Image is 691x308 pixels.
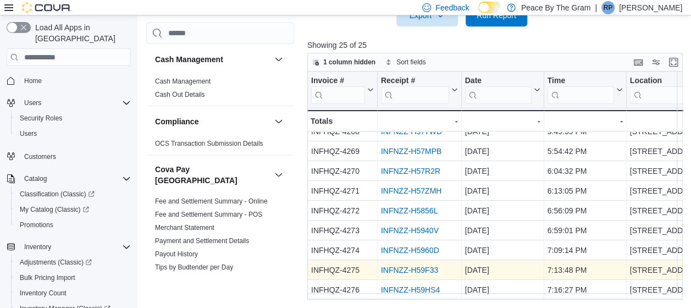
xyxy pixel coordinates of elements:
[465,114,540,128] div: -
[11,270,135,285] button: Bulk Pricing Import
[155,164,270,186] button: Cova Pay [GEOGRAPHIC_DATA]
[381,167,440,175] a: INFNZZ-H57R2R
[15,287,71,300] a: Inventory Count
[15,218,58,232] a: Promotions
[11,186,135,202] a: Classification (Classic)
[15,287,131,300] span: Inventory Count
[547,283,622,296] div: 7:16:27 PM
[155,90,205,99] span: Cash Out Details
[155,224,214,232] a: Merchant Statement
[465,263,540,277] div: [DATE]
[15,256,96,269] a: Adjustments (Classic)
[155,237,249,245] span: Payment and Settlement Details
[381,246,439,255] a: INFNZZ-H5960D
[465,145,540,158] div: [DATE]
[20,273,75,282] span: Bulk Pricing Import
[478,2,501,13] input: Dark Mode
[20,74,131,87] span: Home
[311,76,365,86] div: Invoice #
[155,210,262,219] span: Fee and Settlement Summary - POS
[2,73,135,89] button: Home
[20,221,53,229] span: Promotions
[20,96,131,109] span: Users
[547,114,622,128] div: -
[381,114,458,128] div: -
[20,205,89,214] span: My Catalog (Classic)
[24,98,41,107] span: Users
[24,152,56,161] span: Customers
[24,243,51,251] span: Inventory
[381,76,458,104] button: Receipt #
[2,148,135,164] button: Customers
[146,195,294,291] div: Cova Pay [GEOGRAPHIC_DATA]
[11,285,135,301] button: Inventory Count
[22,2,71,13] img: Cova
[311,263,374,277] div: INFHQZ-4275
[381,76,449,104] div: Receipt # URL
[155,116,198,127] h3: Compliance
[146,75,294,106] div: Cash Management
[20,74,46,87] a: Home
[435,2,469,13] span: Feedback
[465,184,540,197] div: [DATE]
[20,240,56,254] button: Inventory
[20,150,60,163] a: Customers
[155,197,268,206] span: Fee and Settlement Summary - Online
[155,78,211,85] a: Cash Management
[629,76,691,104] div: Location
[381,127,442,136] a: INFNZZ-H577WD
[155,91,205,98] a: Cash Out Details
[396,58,425,67] span: Sort fields
[667,56,680,69] button: Enter fullscreen
[272,115,285,128] button: Compliance
[11,202,135,217] a: My Catalog (Classic)
[307,40,687,51] p: Showing 25 of 25
[155,223,214,232] span: Merchant Statement
[381,76,449,86] div: Receipt #
[547,224,622,237] div: 6:59:01 PM
[629,76,691,86] div: Location
[381,285,440,294] a: INFNZZ-H59HS4
[155,140,263,147] a: OCS Transaction Submission Details
[547,76,613,86] div: Time
[595,1,597,14] p: |
[155,116,270,127] button: Compliance
[547,204,622,217] div: 6:56:09 PM
[465,283,540,296] div: [DATE]
[478,13,479,14] span: Dark Mode
[632,56,645,69] button: Keyboard shortcuts
[15,203,93,216] a: My Catalog (Classic)
[11,111,135,126] button: Security Roles
[381,186,441,195] a: INFNZZ-H57ZMH
[465,244,540,257] div: [DATE]
[20,96,46,109] button: Users
[465,204,540,217] div: [DATE]
[146,137,294,155] div: Compliance
[547,244,622,257] div: 7:09:14 PM
[547,145,622,158] div: 5:54:42 PM
[311,76,365,104] div: Invoice #
[155,197,268,205] a: Fee and Settlement Summary - Online
[24,174,47,183] span: Catalog
[2,95,135,111] button: Users
[465,76,531,86] div: Date
[323,58,375,67] span: 1 column hidden
[11,126,135,141] button: Users
[155,77,211,86] span: Cash Management
[155,250,198,258] a: Payout History
[11,217,135,233] button: Promotions
[155,54,270,65] button: Cash Management
[547,164,622,178] div: 6:04:32 PM
[20,149,131,163] span: Customers
[311,184,374,197] div: INFHQZ-4271
[15,188,99,201] a: Classification (Classic)
[15,188,131,201] span: Classification (Classic)
[20,114,62,123] span: Security Roles
[521,1,591,14] p: Peace By The Gram
[311,145,374,158] div: INFHQZ-4269
[2,171,135,186] button: Catalog
[15,127,131,140] span: Users
[20,172,51,185] button: Catalog
[311,125,374,138] div: INFHQZ-4268
[381,56,430,69] button: Sort fields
